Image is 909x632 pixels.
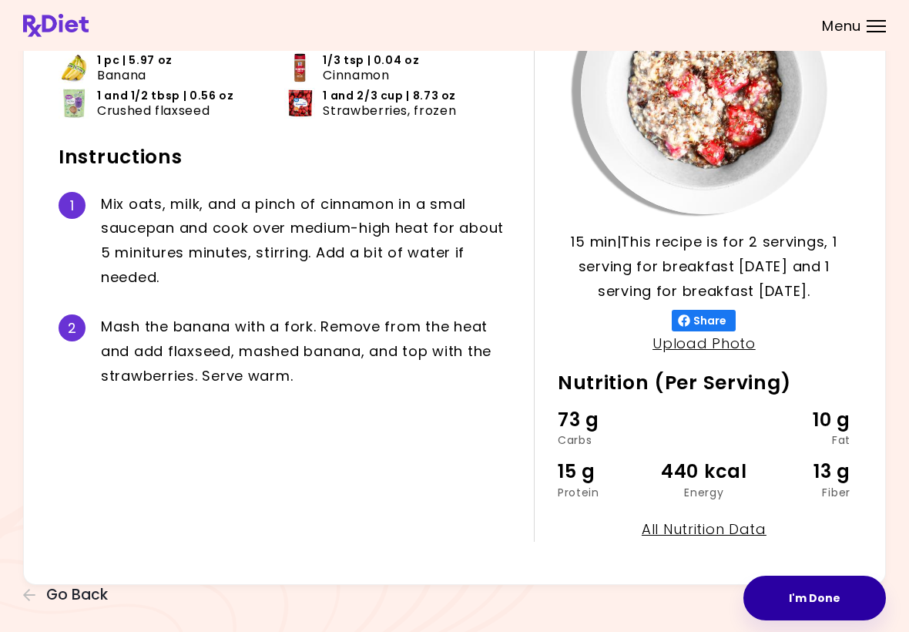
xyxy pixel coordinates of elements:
[672,310,736,331] button: Share
[642,519,766,539] a: All Nutrition Data
[558,487,656,498] div: Protein
[690,314,730,327] span: Share
[323,89,456,103] span: 1 and 2/3 cup | 8.73 oz
[558,457,656,486] div: 15 g
[323,53,419,68] span: 1/3 tsp | 0.04 oz
[558,405,656,435] div: 73 g
[101,192,511,290] div: M i x o a t s , m i l k , a n d a p i n c h o f c i n n a m o n i n a s m a l s a u c e p a n a n...
[753,457,850,486] div: 13 g
[23,587,116,603] button: Go Back
[558,435,656,445] div: Carbs
[753,487,850,498] div: Fiber
[97,89,233,103] span: 1 and 1/2 tbsp | 0.56 oz
[652,334,756,353] a: Upload Photo
[753,405,850,435] div: 10 g
[23,14,89,37] img: RxDiet
[97,53,173,68] span: 1 pc | 5.97 oz
[59,145,511,170] h2: Instructions
[97,68,146,82] span: Banana
[558,371,850,395] h2: Nutrition (Per Serving)
[97,103,210,118] span: Crushed flaxseed
[822,19,861,33] span: Menu
[59,314,86,341] div: 2
[323,103,456,118] span: Strawberries, frozen
[558,230,850,304] p: 15 min | This recipe is for 2 servings, 1 serving for breakfast [DATE] and 1 serving for breakfas...
[656,457,753,486] div: 440 kcal
[743,576,886,620] button: I'm Done
[656,487,753,498] div: Energy
[59,192,86,219] div: 1
[101,314,511,388] div: M a s h t h e b a n a n a w i t h a f o r k . R e m o v e f r o m t h e h e a t a n d a d d f l a...
[323,68,389,82] span: Cinnamon
[753,435,850,445] div: Fat
[46,587,108,603] span: Go Back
